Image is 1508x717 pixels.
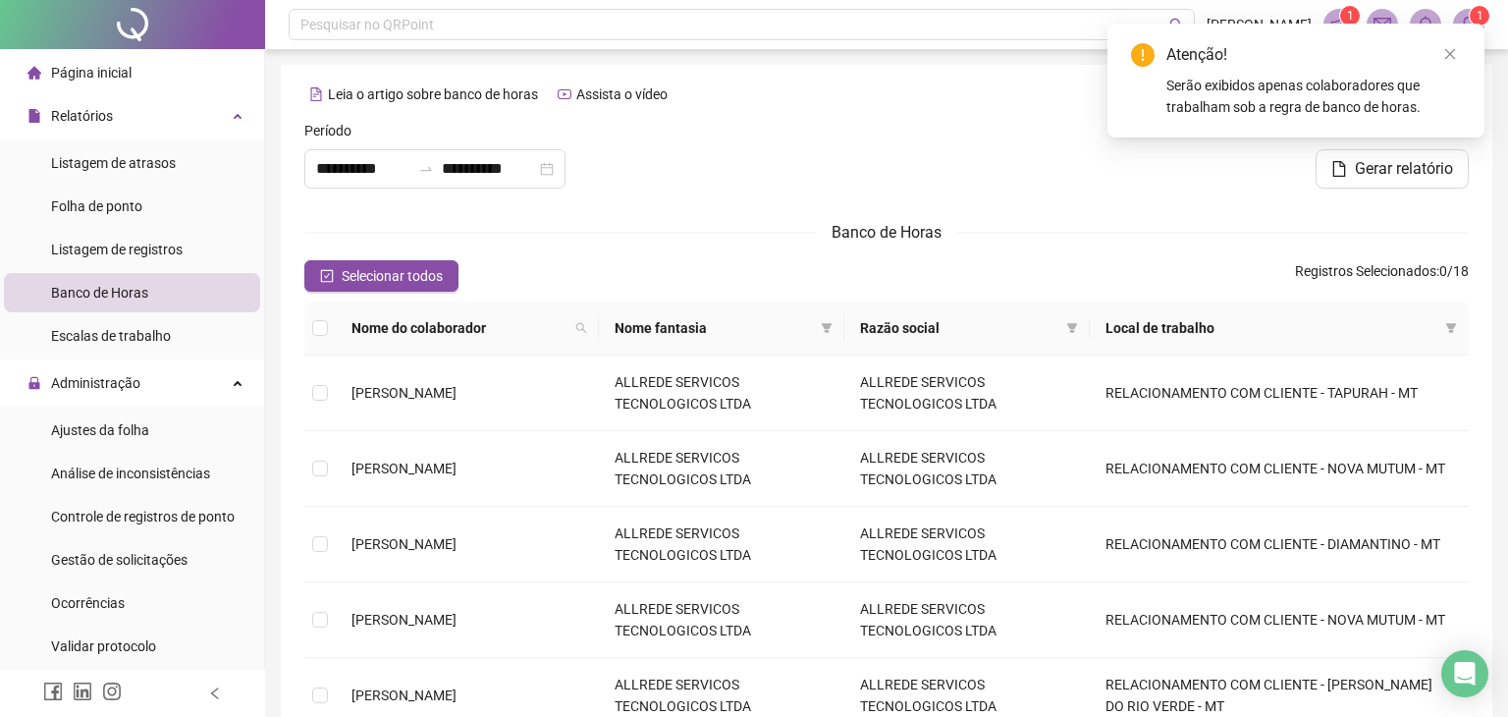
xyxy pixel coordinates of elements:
span: Relatórios [51,108,113,124]
td: ALLREDE SERVICOS TECNOLOGICOS LTDA [599,356,844,431]
span: close [1443,47,1457,61]
sup: 1 [1340,6,1360,26]
span: youtube [558,87,571,101]
button: Gerar relatório [1316,149,1469,189]
span: [PERSON_NAME] [351,536,457,552]
div: Atenção! [1166,43,1461,67]
sup: Atualize o seu contato no menu Meus Dados [1470,6,1489,26]
span: Banco de Horas [51,285,148,301]
span: search [571,313,591,343]
span: Página inicial [51,65,132,81]
td: ALLREDE SERVICOS TECNOLOGICOS LTDA [844,431,1090,507]
span: filter [1445,322,1457,334]
span: Ocorrências [51,595,125,611]
span: : 0 / 18 [1295,260,1469,292]
span: file-text [309,87,323,101]
span: Nome fantasia [615,317,813,339]
span: [PERSON_NAME] [1207,14,1312,35]
span: Listagem de registros [51,242,183,257]
div: Serão exibidos apenas colaboradores que trabalham sob a regra de banco de horas. [1166,75,1461,118]
span: swap-right [418,161,434,177]
span: exclamation-circle [1131,43,1155,67]
img: 93678 [1454,10,1483,39]
span: Leia o artigo sobre banco de horas [328,86,538,102]
span: Listagem de atrasos [51,155,176,171]
td: ALLREDE SERVICOS TECNOLOGICOS LTDA [844,356,1090,431]
span: Assista o vídeo [576,86,668,102]
td: RELACIONAMENTO COM CLIENTE - NOVA MUTUM - MT [1090,582,1469,658]
span: 1 [1477,9,1483,23]
span: Registros Selecionados [1295,263,1436,279]
span: file [27,109,41,123]
span: Controle de registros de ponto [51,509,235,524]
span: home [27,66,41,80]
td: ALLREDE SERVICOS TECNOLOGICOS LTDA [599,507,844,582]
span: Administração [51,375,140,391]
span: [PERSON_NAME] [351,688,457,703]
td: RELACIONAMENTO COM CLIENTE - NOVA MUTUM - MT [1090,431,1469,507]
span: search [1169,18,1184,32]
span: lock [27,376,41,390]
td: ALLREDE SERVICOS TECNOLOGICOS LTDA [844,507,1090,582]
span: Banco de Horas [832,223,942,242]
span: Escalas de trabalho [51,328,171,344]
span: search [575,322,587,334]
td: ALLREDE SERVICOS TECNOLOGICOS LTDA [599,582,844,658]
span: filter [817,313,836,343]
td: ALLREDE SERVICOS TECNOLOGICOS LTDA [844,582,1090,658]
span: filter [1066,322,1078,334]
span: to [418,161,434,177]
span: filter [1441,313,1461,343]
span: instagram [102,682,122,701]
span: Validar protocolo [51,638,156,654]
a: Close [1439,43,1461,65]
span: Nome do colaborador [351,317,567,339]
td: RELACIONAMENTO COM CLIENTE - DIAMANTINO - MT [1090,507,1469,582]
span: [PERSON_NAME] [351,461,457,476]
span: [PERSON_NAME] [351,612,457,628]
span: Análise de inconsistências [51,466,210,481]
span: Período [304,120,351,141]
span: notification [1330,16,1348,33]
td: ALLREDE SERVICOS TECNOLOGICOS LTDA [599,431,844,507]
span: bell [1417,16,1434,33]
span: filter [1062,313,1082,343]
span: facebook [43,682,63,701]
span: Local de trabalho [1105,317,1437,339]
span: Ajustes da folha [51,422,149,438]
span: linkedin [73,682,92,701]
span: Gerar relatório [1355,157,1453,181]
span: [PERSON_NAME] [351,385,457,401]
span: left [208,687,222,700]
span: check-square [320,269,334,283]
button: Selecionar todos [304,260,458,292]
td: RELACIONAMENTO COM CLIENTE - TAPURAH - MT [1090,356,1469,431]
span: Selecionar todos [342,265,443,287]
span: file [1331,161,1347,177]
span: mail [1373,16,1391,33]
span: 1 [1347,9,1354,23]
span: filter [821,322,833,334]
span: Folha de ponto [51,198,142,214]
span: Gestão de solicitações [51,552,188,568]
div: Open Intercom Messenger [1441,650,1488,697]
span: Razão social [860,317,1058,339]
